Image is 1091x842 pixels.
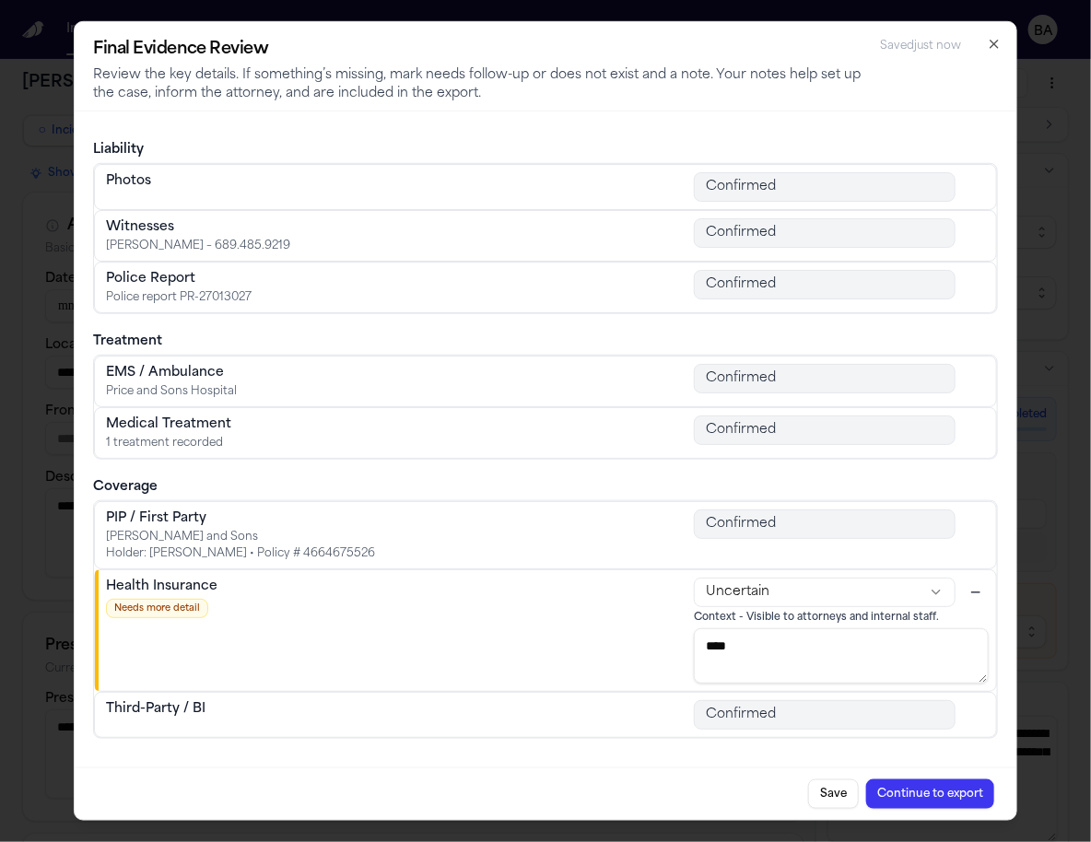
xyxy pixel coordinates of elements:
div: Third-Party / BI [106,699,205,718]
div: PIP / First Party status (locked) [694,509,956,539]
button: Save [808,779,859,809]
div: Third-Party / BI status (locked) [694,699,956,729]
div: Police report PR-27013027 [106,290,252,305]
div: Health Insurance [106,578,217,596]
div: Holder: [PERSON_NAME] • Policy # 4664675526 [106,546,375,561]
div: [PERSON_NAME] and Sons [106,530,375,544]
div: Police Report status (locked) [694,270,956,299]
div: Photos [106,172,151,191]
span: Needs more detail [106,599,208,618]
div: Police Report [106,270,252,288]
button: Health Insurance status [694,578,956,607]
button: Hide context for Health Insurance [963,579,989,605]
div: EMS / Ambulance status (locked) [694,364,956,393]
h2: Final Evidence Review [93,37,869,63]
div: Context - Visible to attorneys and internal staff. [694,611,989,626]
span: Saved just now [880,41,961,52]
textarea: Health Insurance notes [694,627,989,683]
div: Medical Treatment [106,415,231,434]
div: PIP / First Party [106,509,375,528]
button: Continue to export [866,779,994,809]
div: [PERSON_NAME] – 689.485.9219 [106,239,290,253]
h3: Treatment [93,333,998,351]
h3: Liability [93,141,998,159]
div: Photos status (locked) [694,172,956,202]
p: Review the key details. If something’s missing, mark needs follow-up or does not exist and a note... [93,66,869,103]
div: EMS / Ambulance [106,364,237,382]
h3: Coverage [93,478,998,497]
div: Witnesses status (locked) [694,218,956,248]
div: 1 treatment recorded [106,436,231,450]
div: Witnesses [106,218,290,237]
div: Medical Treatment status (locked) [694,415,956,445]
div: Price and Sons Hospital [106,384,237,399]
